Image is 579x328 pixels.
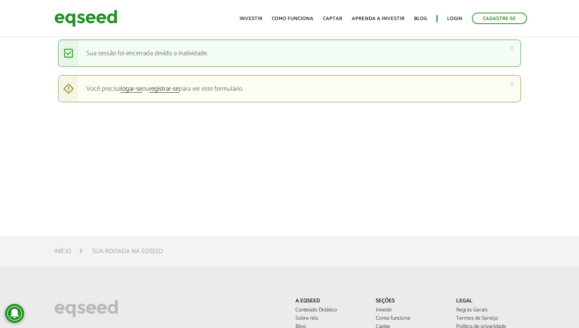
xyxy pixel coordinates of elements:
div: Sua sessão foi encerrada devido a inatividade. [58,39,521,67]
p: Seções [376,298,444,305]
li: Sua rodada na EqSeed [92,246,163,257]
a: Cadastre-se [472,13,527,24]
p: A EqSeed [295,298,364,305]
p: Legal [456,298,525,305]
a: Aprenda a investir [352,16,405,21]
img: EqSeed Logo [54,298,118,319]
a: Investir [376,307,444,313]
div: Você precisa ou para ver este formulário. [58,75,521,102]
a: Investir [239,16,262,21]
a: Como funciona [376,316,444,321]
a: Login [447,16,462,21]
a: Início [54,248,72,255]
a: Termos de Serviço [456,316,525,321]
a: Como funciona [272,16,314,21]
a: logar-se [121,86,142,93]
a: Regras Gerais [456,307,525,313]
img: EqSeed [54,8,117,29]
a: Captar [323,16,342,21]
a: × [510,44,514,52]
a: Sobre nós [295,316,364,321]
a: Blog [414,16,427,21]
a: × [510,80,514,88]
a: Conteúdo Didático [295,307,364,313]
a: registrar-se [149,86,179,93]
